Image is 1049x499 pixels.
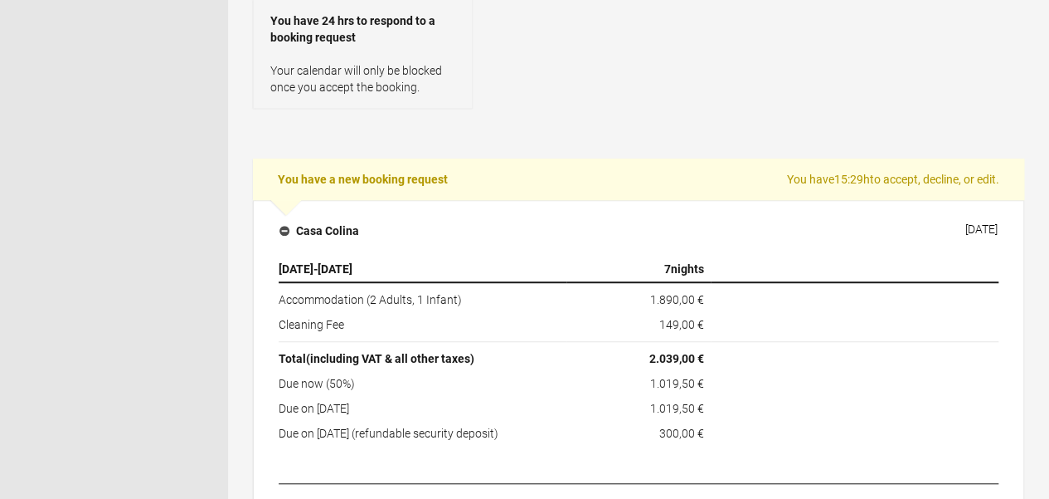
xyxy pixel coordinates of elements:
[664,262,671,276] span: 7
[279,257,566,282] th: -
[279,262,313,276] span: [DATE]
[266,213,1011,248] button: Casa Colina [DATE]
[659,427,704,440] flynt-currency: 300,00 €
[279,371,566,396] td: Due now (50%)
[279,282,566,312] td: Accommodation (2 Adults, 1 Infant)
[270,62,455,95] p: Your calendar will only be blocked once you accept the booking.
[650,377,704,390] flynt-currency: 1.019,50 €
[279,312,566,342] td: Cleaning Fee
[566,257,711,282] th: nights
[270,12,455,46] strong: You have 24 hrs to respond to a booking request
[659,318,704,331] flynt-currency: 149,00 €
[650,293,704,306] flynt-currency: 1.890,00 €
[279,223,359,239] h4: Casa Colina
[787,171,999,188] span: You have to accept, decline, or edit.
[306,352,474,365] span: (including VAT & all other taxes)
[834,173,870,186] flynt-countdown: 15:29h
[965,223,998,236] div: [DATE]
[279,396,566,421] td: Due on [DATE]
[650,402,704,415] flynt-currency: 1.019,50 €
[649,352,704,365] flynt-currency: 2.039,00 €
[253,159,1024,200] h2: You have a new booking request
[279,421,566,442] td: Due on [DATE] (refundable security deposit)
[318,262,352,276] span: [DATE]
[279,342,566,372] th: Total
